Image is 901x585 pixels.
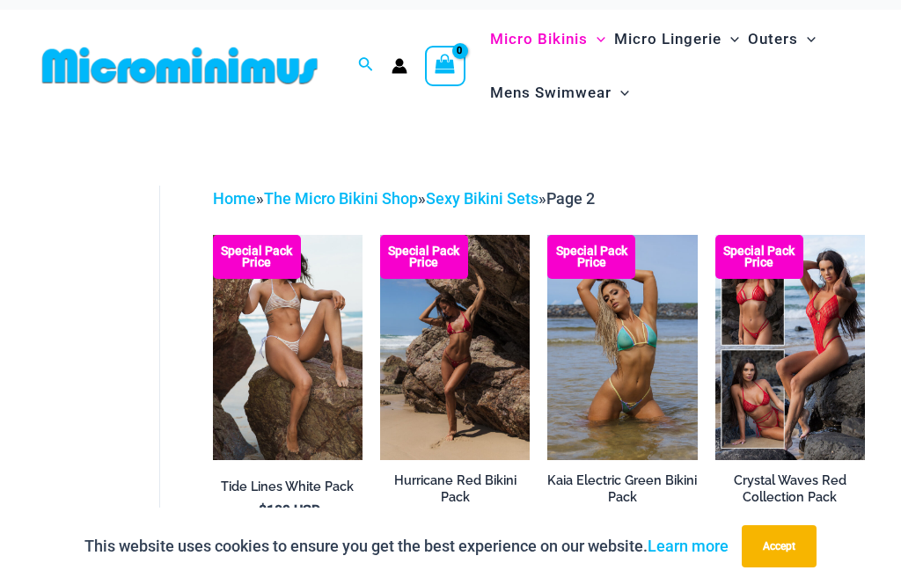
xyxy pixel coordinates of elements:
img: MM SHOP LOGO FLAT [35,46,325,85]
span: » » » [213,189,595,208]
span: Menu Toggle [612,70,629,115]
img: Collection Pack [715,235,865,460]
iframe: TrustedSite Certified [44,172,202,523]
a: Micro BikinisMenu ToggleMenu Toggle [486,12,610,66]
a: Hurricane Red 3277 Tri Top 4277 Thong Bottom 05 Hurricane Red 3277 Tri Top 4277 Thong Bottom 06Hu... [380,235,530,460]
a: The Micro Bikini Shop [264,189,418,208]
button: Accept [742,525,817,567]
h2: Kaia Electric Green Bikini Pack [547,472,697,505]
nav: Site Navigation [483,10,866,122]
b: Special Pack Price [547,245,635,268]
span: Menu Toggle [722,17,739,62]
span: Mens Swimwear [490,70,612,115]
a: Mens SwimwearMenu ToggleMenu Toggle [486,66,634,120]
span: Micro Bikinis [490,17,588,62]
a: Collection Pack Crystal Waves 305 Tri Top 4149 Thong 01Crystal Waves 305 Tri Top 4149 Thong 01 [715,235,865,460]
img: Hurricane Red 3277 Tri Top 4277 Thong Bottom 05 [380,235,530,460]
a: Home [213,189,256,208]
b: Special Pack Price [715,245,803,268]
span: Menu Toggle [798,17,816,62]
h2: Tide Lines White Pack [213,479,363,495]
b: Special Pack Price [213,245,301,268]
a: View Shopping Cart, empty [425,46,465,86]
b: Special Pack Price [380,245,468,268]
a: Tide Lines White 350 Halter Top 470 Thong 05 Tide Lines White 350 Halter Top 470 Thong 03Tide Lin... [213,235,363,460]
span: Page 2 [546,189,595,208]
span: $ [259,502,267,519]
a: Sexy Bikini Sets [426,189,538,208]
bdi: 189 USD [259,502,320,519]
a: Kaia Electric Green 305 Top 445 Thong 04 Kaia Electric Green 305 Top 445 Thong 05Kaia Electric Gr... [547,235,697,460]
a: Account icon link [392,58,407,74]
span: Outers [748,17,798,62]
h2: Hurricane Red Bikini Pack [380,472,530,505]
img: Kaia Electric Green 305 Top 445 Thong 04 [547,235,697,460]
a: Hurricane Red Bikini Pack [380,472,530,512]
p: This website uses cookies to ensure you get the best experience on our website. [84,533,729,559]
h2: Crystal Waves Red Collection Pack [715,472,865,505]
span: Micro Lingerie [614,17,722,62]
span: Menu Toggle [588,17,605,62]
a: Micro LingerieMenu ToggleMenu Toggle [610,12,744,66]
a: Search icon link [358,55,374,77]
a: Kaia Electric Green Bikini Pack [547,472,697,512]
a: OutersMenu ToggleMenu Toggle [744,12,820,66]
a: Learn more [648,537,729,555]
a: Crystal Waves Red Collection Pack [715,472,865,512]
img: Tide Lines White 350 Halter Top 470 Thong 05 [213,235,363,460]
a: Tide Lines White Pack [213,479,363,501]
